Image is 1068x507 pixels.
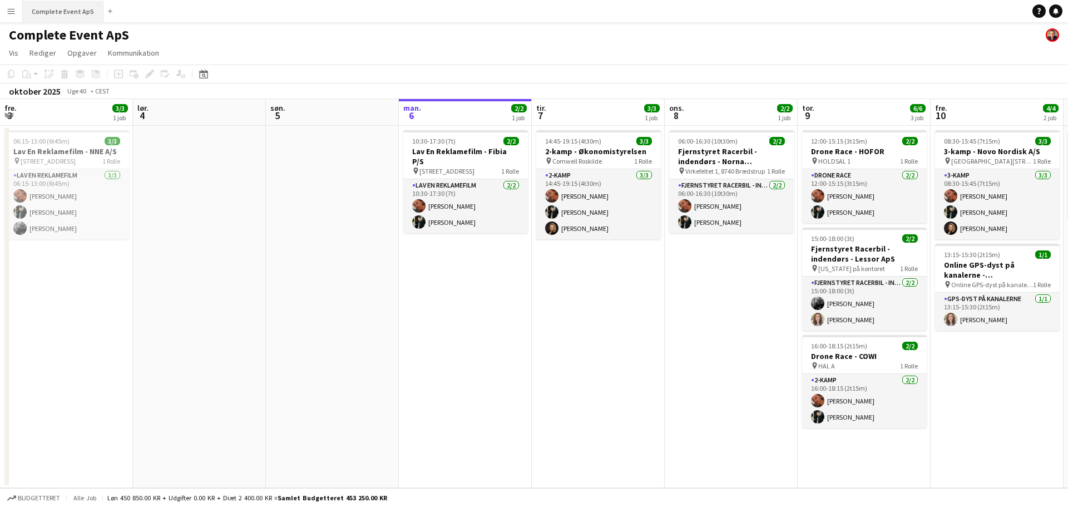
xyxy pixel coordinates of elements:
[403,103,421,113] span: man.
[669,130,794,233] app-job-card: 06:00-16:30 (10t30m)2/2Fjernstyret Racerbil - indendørs - Norna Playgrounds A/S Virkefeltet 1, 87...
[278,494,387,502] span: Samlet budgetteret 453 250.00 KR
[935,103,947,113] span: fre.
[95,87,110,95] div: CEST
[951,157,1033,165] span: [GEOGRAPHIC_DATA][STREET_ADDRESS][GEOGRAPHIC_DATA]
[102,157,120,165] span: 1 Rolle
[18,494,60,502] span: Budgetteret
[112,104,128,112] span: 3/3
[802,351,927,361] h3: Drone Race - COWI
[685,167,765,175] span: Virkefeltet 1, 8740 Brædstrup
[412,137,456,145] span: 10:30-17:30 (7t)
[13,137,70,145] span: 06:15-13:00 (6t45m)
[536,130,661,239] div: 14:45-19:15 (4t30m)3/32-kamp - Økonomistyrelsen Comwell Roskilde1 Rolle2-kamp3/314:45-19:15 (4t30...
[802,277,927,331] app-card-role: Fjernstyret Racerbil - indendørs2/215:00-18:00 (3t)[PERSON_NAME][PERSON_NAME]
[552,157,602,165] span: Comwell Roskilde
[935,169,1060,239] app-card-role: 3-kamp3/308:30-15:45 (7t15m)[PERSON_NAME][PERSON_NAME][PERSON_NAME]
[811,234,854,243] span: 15:00-18:00 (3t)
[935,146,1060,156] h3: 3-kamp - Novo Nordisk A/S
[103,46,164,60] a: Kommunikation
[944,137,1000,145] span: 08:30-15:45 (7t15m)
[944,250,1000,259] span: 13:15-15:30 (2t15m)
[636,137,652,145] span: 3/3
[536,146,661,156] h3: 2-kamp - Økonomistyrelsen
[900,264,918,273] span: 1 Rolle
[402,109,421,122] span: 6
[25,46,61,60] a: Rediger
[667,109,684,122] span: 8
[4,169,129,239] app-card-role: Lav En Reklamefilm3/306:15-13:00 (6t45m)[PERSON_NAME][PERSON_NAME][PERSON_NAME]
[269,109,285,122] span: 5
[900,362,918,370] span: 1 Rolle
[802,244,927,264] h3: Fjernstyret Racerbil - indendørs - Lessor ApS
[802,146,927,156] h3: Drone Race - HOFOR
[29,48,56,58] span: Rediger
[535,109,546,122] span: 7
[802,335,927,428] app-job-card: 16:00-18:15 (2t15m)2/2Drone Race - COWI HAL A1 Rolle2-kamp2/216:00-18:15 (2t15m)[PERSON_NAME][PER...
[818,362,835,370] span: HAL A
[511,104,527,112] span: 2/2
[419,167,474,175] span: [STREET_ADDRESS]
[1046,28,1059,42] app-user-avatar: Christian Brøckner
[935,260,1060,280] h3: Online GPS-dyst på kanalerne - Udenrigsministeriet
[935,293,1060,331] app-card-role: GPS-dyst på kanalerne1/113:15-15:30 (2t15m)[PERSON_NAME]
[951,280,1033,289] span: Online GPS-dyst på kanalerne
[21,157,76,165] span: [STREET_ADDRESS]
[644,104,660,112] span: 3/3
[811,342,867,350] span: 16:00-18:15 (2t15m)
[802,374,927,428] app-card-role: 2-kamp2/216:00-18:15 (2t15m)[PERSON_NAME][PERSON_NAME]
[1043,104,1059,112] span: 4/4
[669,179,794,233] app-card-role: Fjernstyret Racerbil - indendørs2/206:00-16:30 (10t30m)[PERSON_NAME][PERSON_NAME]
[818,264,885,273] span: [US_STATE] på kontoret
[512,114,526,122] div: 1 job
[634,157,652,165] span: 1 Rolle
[777,104,793,112] span: 2/2
[802,103,814,113] span: tor.
[403,130,528,233] app-job-card: 10:30-17:30 (7t)2/2Lav En Reklamefilm - Fibia P/S [STREET_ADDRESS]1 RolleLav En Reklamefilm2/210:...
[1035,250,1051,259] span: 1/1
[678,137,738,145] span: 06:00-16:30 (10t30m)
[501,167,519,175] span: 1 Rolle
[113,114,127,122] div: 1 job
[105,137,120,145] span: 3/3
[1044,114,1058,122] div: 2 job
[4,103,17,113] span: fre.
[137,103,149,113] span: lør.
[3,109,17,122] span: 3
[802,228,927,331] div: 15:00-18:00 (3t)2/2Fjernstyret Racerbil - indendørs - Lessor ApS [US_STATE] på kontoret1 RolleFje...
[935,244,1060,331] app-job-card: 13:15-15:30 (2t15m)1/1Online GPS-dyst på kanalerne - Udenrigsministeriet Online GPS-dyst på kanal...
[503,137,519,145] span: 2/2
[767,167,785,175] span: 1 Rolle
[769,137,785,145] span: 2/2
[802,130,927,223] div: 12:00-15:15 (3t15m)2/2Drone Race - HOFOR HOLDSAL 11 RolleDrone Race2/212:00-15:15 (3t15m)[PERSON_...
[818,157,851,165] span: HOLDSAL 1
[911,114,925,122] div: 3 job
[6,492,62,504] button: Budgetteret
[933,109,947,122] span: 10
[1033,280,1051,289] span: 1 Rolle
[63,46,101,60] a: Opgaver
[536,103,546,113] span: tir.
[67,48,97,58] span: Opgaver
[778,114,792,122] div: 1 job
[935,130,1060,239] app-job-card: 08:30-15:45 (7t15m)3/33-kamp - Novo Nordisk A/S [GEOGRAPHIC_DATA][STREET_ADDRESS][GEOGRAPHIC_DATA...
[669,103,684,113] span: ons.
[1035,137,1051,145] span: 3/3
[811,137,867,145] span: 12:00-15:15 (3t15m)
[108,48,159,58] span: Kommunikation
[1033,157,1051,165] span: 1 Rolle
[9,27,129,43] h1: Complete Event ApS
[4,130,129,239] app-job-card: 06:15-13:00 (6t45m)3/3Lav En Reklamefilm - NNE A/S [STREET_ADDRESS]1 RolleLav En Reklamefilm3/306...
[71,494,98,502] span: Alle job
[645,114,659,122] div: 1 job
[802,169,927,223] app-card-role: Drone Race2/212:00-15:15 (3t15m)[PERSON_NAME][PERSON_NAME]
[910,104,926,112] span: 6/6
[136,109,149,122] span: 4
[9,86,61,97] div: oktober 2025
[270,103,285,113] span: søn.
[902,234,918,243] span: 2/2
